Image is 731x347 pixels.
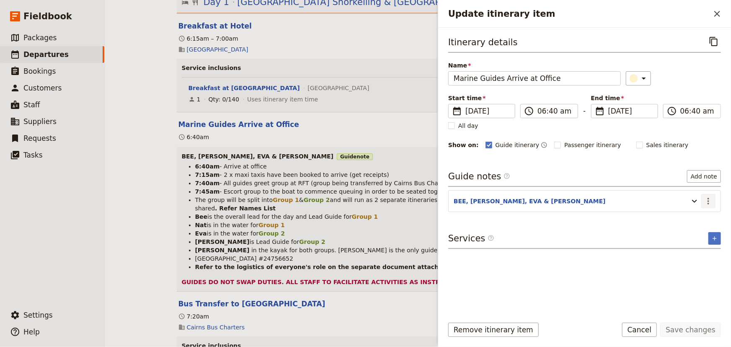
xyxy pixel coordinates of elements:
[195,171,220,178] strong: 7:15am
[195,230,207,237] strong: Eva
[224,171,389,178] span: 2 x maxi taxis have been booked to arrive (get receipts)
[195,264,509,270] strong: Refer to the logistics of everyone's role on the separate document attached to this Day by Day
[630,73,649,83] div: ​
[195,238,250,245] strong: [PERSON_NAME]
[195,163,220,170] strong: 6:40am
[458,122,478,130] span: All day
[701,194,716,208] button: Actions
[259,230,285,237] strong: Group 2
[195,255,294,262] span: [GEOGRAPHIC_DATA] #24756652
[23,67,56,75] span: Bookings
[178,119,300,129] button: Edit this itinerary item
[207,213,352,220] span: is the overall lead for the day and Lead Guide for
[524,106,534,116] span: ​
[488,235,494,241] span: ​
[220,180,454,186] span: - All guides greet group at RFT (group being transferred by Cairns Bus Charters)
[207,230,259,237] span: is in the water for
[626,71,651,85] button: ​
[23,117,57,126] span: Suppliers
[220,163,267,170] span: - Arrive at office
[448,94,515,102] span: Start time
[504,173,510,183] span: ​
[187,45,248,54] a: [GEOGRAPHIC_DATA]
[182,64,654,72] h3: Service inclusions
[23,10,72,23] span: Fieldbook
[299,197,304,203] span: &
[707,34,721,49] button: Copy itinerary item
[591,94,658,102] span: End time
[220,171,222,178] span: -
[178,312,209,321] div: 7:20am
[215,205,276,212] strong: . Refer Names List
[448,170,510,183] h3: Guide notes
[23,101,40,109] span: Staff
[307,84,369,92] span: [GEOGRAPHIC_DATA]
[258,222,285,228] strong: Group 1
[195,188,220,195] strong: 7:45am
[452,106,462,116] span: ​
[537,106,573,116] input: ​
[195,180,220,186] strong: 7:40am
[448,71,621,85] input: Name
[178,21,252,31] button: Edit this itinerary item
[247,95,318,104] span: Uses itinerary item time
[23,84,62,92] span: Customers
[207,222,258,228] span: is in the water for
[189,95,201,104] div: 1
[178,299,325,309] button: Edit this itinerary item
[564,141,621,149] span: Passenger itinerary
[352,213,378,220] strong: Group 1
[488,235,494,245] span: ​
[189,84,300,92] button: Edit this service option
[667,106,677,116] span: ​
[195,197,273,203] span: The group will be split into
[448,323,539,337] button: Remove itinerary item
[23,328,40,336] span: Help
[182,152,654,161] h3: BEE, [PERSON_NAME], EVA & [PERSON_NAME]
[680,106,716,116] input: ​
[23,34,57,42] span: Packages
[608,106,653,116] span: [DATE]
[23,50,69,59] span: Departures
[250,238,300,245] span: is Lead Guide for
[273,197,299,203] strong: Group 1
[646,141,689,149] span: Sales itinerary
[195,213,208,220] strong: Bee
[454,197,606,205] button: BEE, [PERSON_NAME], EVA & [PERSON_NAME]
[195,197,648,212] span: and will run as 2 separate itineraries [DATE] with no overlap of activities. Because of this equi...
[187,323,245,331] a: Cairns Bus Charters
[496,141,540,149] span: Guide itinerary
[195,222,207,228] strong: Nat
[23,134,56,142] span: Requests
[195,247,250,254] strong: [PERSON_NAME]
[448,61,621,70] span: Name
[687,170,721,183] button: Add note
[23,311,53,319] span: Settings
[23,151,43,159] span: Tasks
[504,173,510,179] span: ​
[182,279,511,285] strong: GUIDES DO NOT SWAP DUTIES. ALL STAFF TO FACILITATE ACTIVITIES AS INSTRUCTED FOR THE DAY!
[448,232,494,245] h3: Services
[448,8,710,20] h2: Update itinerary item
[299,238,325,245] strong: Group 2
[448,36,518,49] h3: Itinerary details
[209,95,239,104] div: Qty: 0/140
[178,133,209,141] div: 6:40am
[622,323,657,337] button: Cancel
[595,106,605,116] span: ​
[337,153,373,160] span: Guide note
[708,232,721,245] button: Add service inclusion
[178,34,238,43] div: 6:15am – 7:00am
[220,188,453,195] span: - Escort group to the boat to commence queuing in order to be seated together
[465,106,510,116] span: [DATE]
[304,197,330,203] strong: Group 2
[583,106,586,118] span: -
[251,247,566,254] span: in the kayak for both groups. [PERSON_NAME] is the only guide who will be switching between group...
[660,323,721,337] button: Save changes
[448,141,479,149] div: Show on:
[710,7,724,21] button: Close drawer
[541,140,548,150] button: Time shown on guide itinerary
